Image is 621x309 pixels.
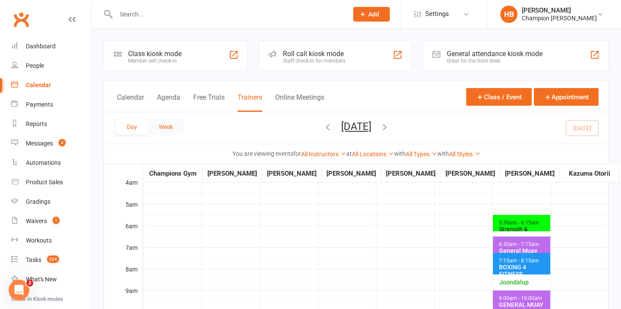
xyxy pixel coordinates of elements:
div: Class kiosk mode [128,50,182,58]
div: Champion [PERSON_NAME] [522,14,597,22]
a: All Types [406,151,437,158]
span: Add [368,11,379,18]
button: Week [148,119,184,135]
span: Settings [425,4,449,24]
div: General Muay Thai [499,247,549,261]
span: 5:30am - 6:15am [499,220,539,226]
button: Agenda [157,93,180,112]
div: [PERSON_NAME] [382,168,440,179]
div: Dashboard [26,43,56,50]
div: Payments [26,101,53,108]
a: All Styles [449,151,480,158]
div: People [26,62,44,69]
button: Appointment [534,88,599,106]
a: Calendar [11,76,91,95]
a: Product Sales [11,173,91,192]
div: Messages [26,140,53,147]
button: Calendar [117,93,144,112]
div: [PERSON_NAME] [501,168,559,179]
a: What's New [11,270,91,289]
a: Waivers 1 [11,211,91,231]
strong: with [437,150,449,157]
div: Automations [26,159,61,166]
span: 224 [47,255,59,263]
span: 9:00am - 10:00am [499,295,543,301]
div: 4am [104,178,143,199]
div: 8am [104,265,143,286]
div: Product Sales [26,179,63,186]
div: Ren Kophamel's availability: 8:15am - 9:00am [493,274,550,291]
a: Automations [11,153,91,173]
div: Tasks [26,256,41,263]
button: Free Trials [193,93,225,112]
button: Add [353,7,390,22]
span: 1 [53,217,60,224]
input: Search... [113,8,342,20]
a: Gradings [11,192,91,211]
div: General attendance kiosk mode [447,50,543,58]
iframe: Intercom live chat [9,280,29,300]
div: Kazuma Otorii [560,168,618,179]
button: Class / Event [466,88,532,106]
div: 5am [104,200,143,221]
div: [PERSON_NAME] [203,168,261,179]
a: Payments [11,95,91,114]
div: Strength & Conditioning [499,226,549,240]
div: Great for the front desk [447,58,543,64]
div: [PERSON_NAME] [322,168,380,179]
a: People [11,56,91,76]
a: Messages 3 [11,134,91,153]
button: Day [116,119,148,135]
div: What's New [26,276,57,283]
a: Tasks 224 [11,250,91,270]
span: 2 [26,280,33,287]
a: Dashboard [11,37,91,56]
a: Clubworx [10,9,32,30]
div: BOXING 4 FITNESS [499,264,549,277]
div: 6am [104,221,143,243]
strong: with [394,150,406,157]
div: 9am [104,286,143,308]
div: [PERSON_NAME] [263,168,321,179]
button: Trainers [238,93,262,112]
div: Member self check-in [128,58,182,64]
div: Waivers [26,218,47,224]
strong: You are viewing events [232,150,293,157]
a: All Locations [352,151,394,158]
div: Reports [26,120,47,127]
div: Workouts [26,237,52,244]
button: [DATE] [341,120,371,132]
a: Workouts [11,231,91,250]
strong: at [346,150,352,157]
div: HB [500,6,517,23]
a: Reports [11,114,91,134]
div: Calendar [26,82,51,88]
div: Staff check-in for members [283,58,345,64]
span: 6:30am - 7:15am [499,241,539,247]
div: Roll call kiosk mode [283,50,345,58]
div: 7am [104,243,143,265]
div: Gradings [26,198,50,205]
div: [PERSON_NAME] [441,168,499,179]
a: All Instructors [301,151,346,158]
strong: for [293,150,301,157]
span: Joondalup [499,279,549,286]
button: Online Meetings [275,93,324,112]
span: 3 [59,139,66,146]
div: [PERSON_NAME] [522,6,597,14]
div: Champions Gym [144,168,202,179]
span: 7:15am - 8:15am [499,258,539,264]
